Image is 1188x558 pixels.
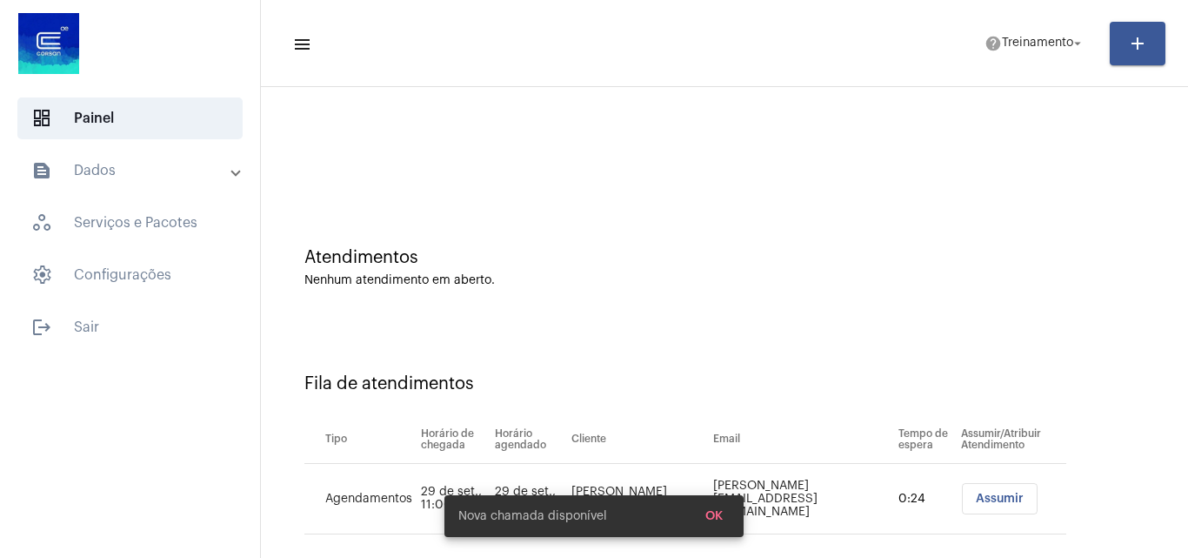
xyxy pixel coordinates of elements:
[962,483,1038,514] button: Assumir
[567,464,709,534] td: [PERSON_NAME] [PERSON_NAME]
[292,34,310,55] mat-icon: sidenav icon
[31,160,52,181] mat-icon: sidenav icon
[14,9,83,78] img: d4669ae0-8c07-2337-4f67-34b0df7f5ae4.jpeg
[10,150,260,192] mat-expansion-panel-header: sidenav iconDados
[304,374,1145,393] div: Fila de atendimentos
[17,97,243,139] span: Painel
[417,415,491,464] th: Horário de chegada
[705,510,723,522] span: OK
[567,415,709,464] th: Cliente
[709,464,894,534] td: [PERSON_NAME][EMAIL_ADDRESS][DOMAIN_NAME]
[17,202,243,244] span: Serviços e Pacotes
[709,415,894,464] th: Email
[894,464,958,534] td: 0:24
[31,317,52,338] mat-icon: sidenav icon
[974,26,1096,61] button: Treinamento
[894,415,958,464] th: Tempo de espera
[31,108,52,129] span: sidenav icon
[17,306,243,348] span: Sair
[961,483,1066,514] mat-chip-list: selection
[976,493,1024,505] span: Assumir
[1070,36,1085,51] mat-icon: arrow_drop_down
[458,508,607,525] span: Nova chamada disponível
[1127,33,1148,54] mat-icon: add
[417,464,491,534] td: 29 de set., 11:00
[304,274,1145,287] div: Nenhum atendimento em aberto.
[304,415,417,464] th: Tipo
[17,254,243,296] span: Configurações
[31,160,232,181] mat-panel-title: Dados
[984,35,1002,52] mat-icon: help
[491,415,567,464] th: Horário agendado
[691,501,737,532] button: OK
[1002,37,1073,50] span: Treinamento
[304,464,417,534] td: Agendamentos
[31,265,52,286] span: sidenav icon
[491,464,567,534] td: 29 de set., 11:00
[31,212,52,233] span: sidenav icon
[957,415,1066,464] th: Assumir/Atribuir Atendimento
[304,248,1145,267] div: Atendimentos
